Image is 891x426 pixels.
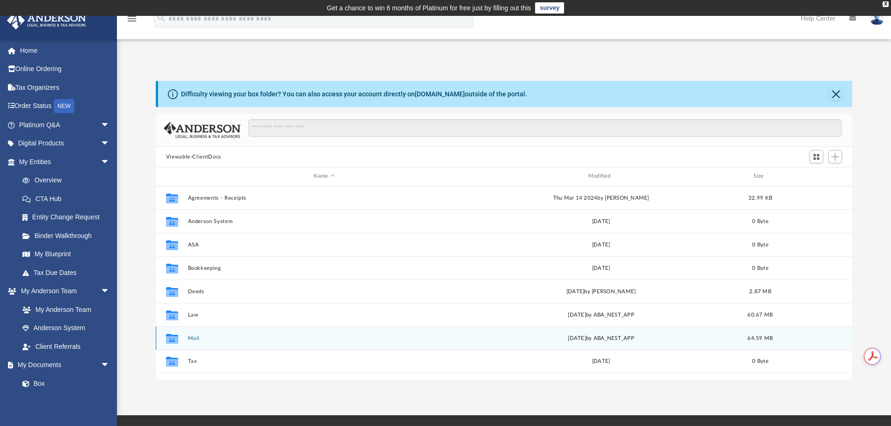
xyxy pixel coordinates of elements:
[188,218,460,224] button: Anderson System
[464,194,737,202] div: Thu Mar 14 2024 by [PERSON_NAME]
[101,116,119,135] span: arrow_drop_down
[7,41,124,60] a: Home
[188,358,460,364] button: Tax
[13,263,124,282] a: Tax Due Dates
[327,2,531,14] div: Get a chance to win 6 months of Platinum for free just by filling out this
[188,265,460,271] button: Bookkeeping
[828,150,842,163] button: Add
[7,97,124,116] a: Order StatusNEW
[7,60,124,79] a: Online Ordering
[126,13,138,24] i: menu
[13,171,124,190] a: Overview
[101,134,119,153] span: arrow_drop_down
[188,312,460,318] button: Law
[101,356,119,375] span: arrow_drop_down
[126,18,138,24] a: menu
[54,99,74,113] div: NEW
[870,12,884,25] img: User Pic
[752,218,768,224] span: 0 Byte
[883,1,889,7] div: close
[748,195,772,200] span: 32.99 KB
[13,226,124,245] a: Binder Walkthrough
[783,172,848,181] div: id
[752,265,768,270] span: 0 Byte
[101,282,119,301] span: arrow_drop_down
[166,153,221,161] button: Viewable-ClientDocs
[188,289,460,295] button: Deeds
[7,356,119,375] a: My Documentsarrow_drop_down
[156,186,853,380] div: grid
[13,393,119,412] a: Meeting Minutes
[7,116,124,134] a: Platinum Q&Aarrow_drop_down
[464,334,737,342] div: by ABA_NEST_APP
[248,119,842,137] input: Search files and folders
[464,357,737,366] div: [DATE]
[160,172,183,181] div: id
[752,242,768,247] span: 0 Byte
[464,217,737,225] div: [DATE]
[187,172,460,181] div: Name
[13,189,124,208] a: CTA Hub
[4,11,89,29] img: Anderson Advisors Platinum Portal
[13,337,119,356] a: Client Referrals
[747,335,773,340] span: 64.59 MB
[13,319,119,338] a: Anderson System
[13,208,124,227] a: Entity Change Request
[13,300,115,319] a: My Anderson Team
[568,335,586,340] span: [DATE]
[7,134,124,153] a: Digital Productsarrow_drop_down
[810,150,824,163] button: Switch to Grid View
[156,13,167,23] i: search
[7,152,124,171] a: My Entitiesarrow_drop_down
[101,152,119,172] span: arrow_drop_down
[829,87,842,101] button: Close
[464,287,737,296] div: [DATE] by [PERSON_NAME]
[188,195,460,201] button: Agreements - Receipts
[415,90,465,98] a: [DOMAIN_NAME]
[464,310,737,319] div: [DATE] by ABA_NEST_APP
[747,312,773,317] span: 60.67 MB
[749,289,771,294] span: 2.87 MB
[535,2,564,14] a: survey
[188,335,460,341] button: Mail
[464,264,737,272] div: [DATE]
[7,78,124,97] a: Tax Organizers
[741,172,779,181] div: Size
[188,242,460,248] button: ASA
[13,245,119,264] a: My Blueprint
[464,172,738,181] div: Modified
[464,240,737,249] div: [DATE]
[7,282,119,301] a: My Anderson Teamarrow_drop_down
[13,374,115,393] a: Box
[752,359,768,364] span: 0 Byte
[181,89,527,99] div: Difficulty viewing your box folder? You can also access your account directly on outside of the p...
